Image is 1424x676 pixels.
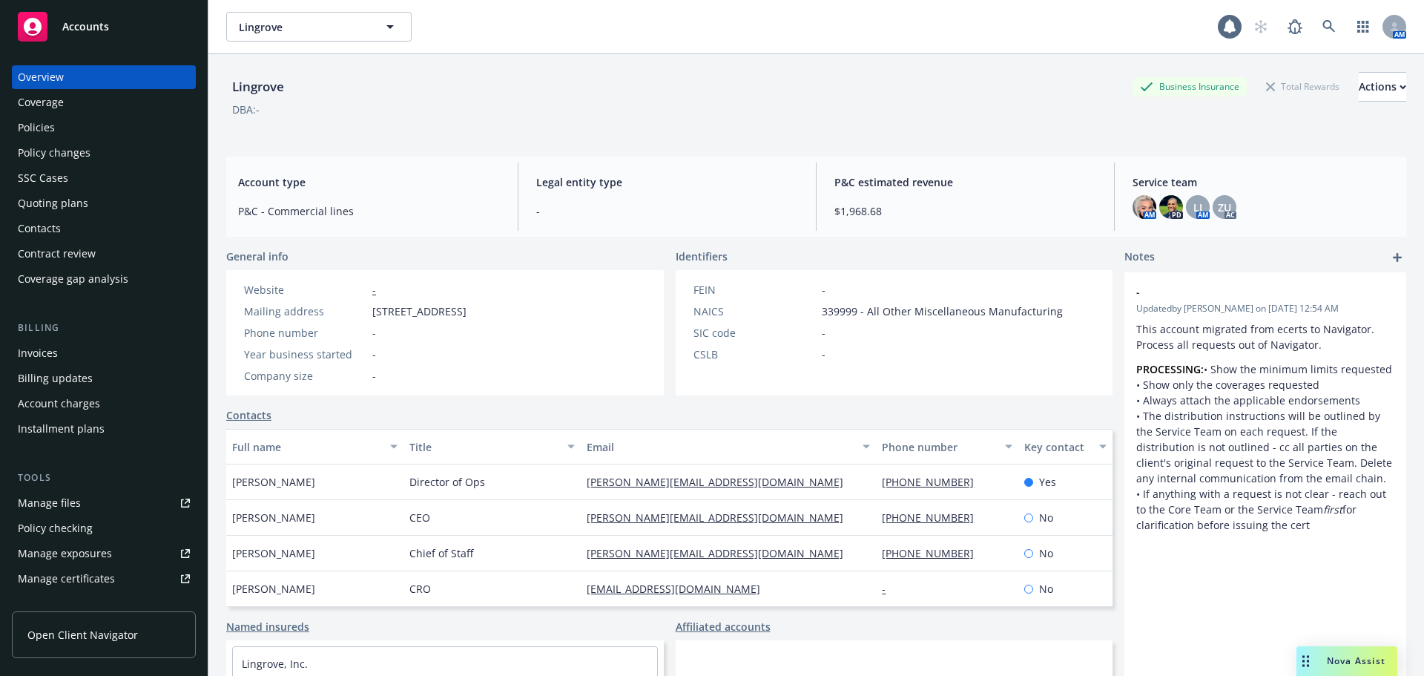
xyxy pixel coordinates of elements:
[244,303,366,319] div: Mailing address
[536,203,798,219] span: -
[12,116,196,140] a: Policies
[18,91,64,114] div: Coverage
[18,341,58,365] div: Invoices
[226,77,290,96] div: Lingrove
[12,91,196,114] a: Coverage
[12,367,196,390] a: Billing updates
[244,347,366,362] div: Year business started
[587,546,855,560] a: [PERSON_NAME][EMAIL_ADDRESS][DOMAIN_NAME]
[18,65,64,89] div: Overview
[1359,72,1406,102] button: Actions
[876,429,1018,465] button: Phone number
[536,174,798,190] span: Legal entity type
[12,321,196,335] div: Billing
[834,203,1096,219] span: $1,968.68
[882,582,897,596] a: -
[1039,510,1053,525] span: No
[372,283,376,297] a: -
[239,19,367,35] span: Lingrove
[12,417,196,441] a: Installment plans
[12,217,196,240] a: Contacts
[409,439,558,455] div: Title
[12,191,196,215] a: Quoting plans
[693,303,816,319] div: NAICS
[1024,439,1090,455] div: Key contact
[882,546,986,560] a: [PHONE_NUMBER]
[1296,646,1397,676] button: Nova Assist
[372,347,376,362] span: -
[1136,302,1394,315] span: Updated by [PERSON_NAME] on [DATE] 12:54 AM
[587,511,855,525] a: [PERSON_NAME][EMAIL_ADDRESS][DOMAIN_NAME]
[232,581,315,597] span: [PERSON_NAME]
[232,474,315,490] span: [PERSON_NAME]
[12,542,196,565] a: Manage exposures
[12,491,196,515] a: Manage files
[18,191,88,215] div: Quoting plans
[242,657,308,671] a: Lingrove, Inc.
[676,249,728,264] span: Identifiers
[244,282,366,298] div: Website
[403,429,581,465] button: Title
[1136,321,1394,352] p: This account migrated from ecerts to Navigator. Process all requests out of Navigator.
[676,619,771,634] a: Affiliated accounts
[822,347,825,362] span: -
[1124,272,1406,545] div: -Updatedby [PERSON_NAME] on [DATE] 12:54 AMThis account migrated from ecerts to Navigator. Proces...
[822,282,825,298] span: -
[232,439,381,455] div: Full name
[1296,646,1315,676] div: Drag to move
[581,429,876,465] button: Email
[238,203,500,219] span: P&C - Commercial lines
[1280,12,1310,42] a: Report a Bug
[18,516,93,540] div: Policy checking
[882,475,986,489] a: [PHONE_NUMBER]
[1039,581,1053,597] span: No
[1133,174,1394,190] span: Service team
[18,392,100,416] div: Account charges
[822,325,825,341] span: -
[372,368,376,384] span: -
[18,567,115,591] div: Manage certificates
[409,474,485,490] span: Director of Ops
[587,475,855,489] a: [PERSON_NAME][EMAIL_ADDRESS][DOMAIN_NAME]
[18,166,68,190] div: SSC Cases
[226,12,412,42] button: Lingrove
[226,619,309,634] a: Named insureds
[18,267,128,291] div: Coverage gap analysis
[12,516,196,540] a: Policy checking
[12,65,196,89] a: Overview
[12,392,196,416] a: Account charges
[62,21,109,33] span: Accounts
[12,592,196,616] a: Manage claims
[18,141,90,165] div: Policy changes
[12,341,196,365] a: Invoices
[1259,77,1347,96] div: Total Rewards
[18,367,93,390] div: Billing updates
[12,6,196,47] a: Accounts
[1218,200,1231,215] span: ZU
[409,581,431,597] span: CRO
[18,542,112,565] div: Manage exposures
[18,217,61,240] div: Contacts
[1327,654,1385,667] span: Nova Assist
[12,141,196,165] a: Policy changes
[693,347,816,362] div: CSLB
[1348,12,1378,42] a: Switch app
[12,166,196,190] a: SSC Cases
[1124,249,1155,266] span: Notes
[18,242,96,266] div: Contract review
[1136,362,1204,376] strong: PROCESSING:
[12,567,196,591] a: Manage certificates
[372,325,376,341] span: -
[1039,545,1053,561] span: No
[1133,195,1156,219] img: photo
[1359,73,1406,101] div: Actions
[1133,77,1247,96] div: Business Insurance
[226,407,271,423] a: Contacts
[1136,284,1356,300] span: -
[1018,429,1112,465] button: Key contact
[12,470,196,485] div: Tools
[12,267,196,291] a: Coverage gap analysis
[232,545,315,561] span: [PERSON_NAME]
[1246,12,1276,42] a: Start snowing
